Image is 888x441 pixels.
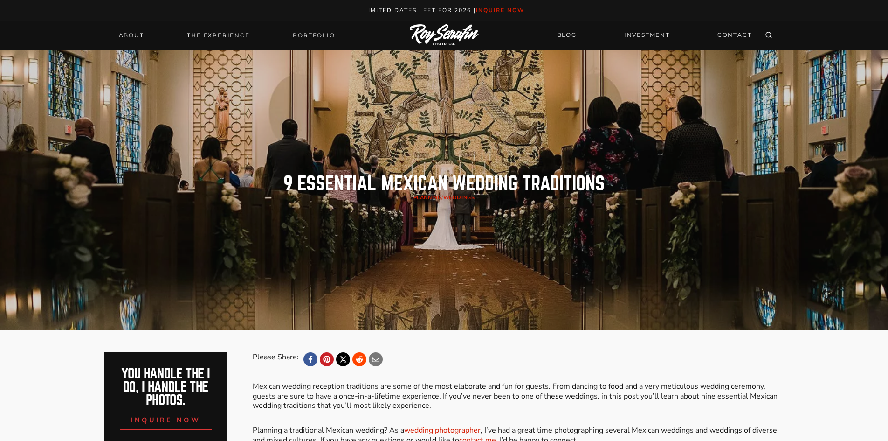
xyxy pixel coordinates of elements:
[113,29,150,42] a: About
[120,407,212,430] a: inquire now
[253,352,299,366] div: Please Share:
[413,194,441,201] a: planning
[476,7,524,14] a: inquire now
[287,29,340,42] a: Portfolio
[369,352,383,366] a: Email
[352,352,366,366] a: Reddit
[762,29,775,42] button: View Search Form
[443,194,475,201] a: Weddings
[10,6,878,15] p: Limited Dates LEft for 2026 |
[283,175,605,193] h1: 9 Essential Mexican Wedding Traditions
[551,27,582,43] a: BLOG
[413,194,475,201] span: /
[619,27,675,43] a: INVESTMENT
[336,352,350,366] a: X
[551,27,757,43] nav: Secondary Navigation
[253,382,783,411] p: Mexican wedding reception traditions are some of the most elaborate and fun for guests. From danc...
[320,352,334,366] a: Pinterest
[404,425,481,435] a: wedding photographer
[181,29,255,42] a: THE EXPERIENCE
[131,415,201,425] span: inquire now
[115,367,217,407] h2: You handle the i do, I handle the photos.
[410,24,479,46] img: Logo of Roy Serafin Photo Co., featuring stylized text in white on a light background, representi...
[712,27,757,43] a: CONTACT
[113,29,341,42] nav: Primary Navigation
[303,352,317,366] a: Facebook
